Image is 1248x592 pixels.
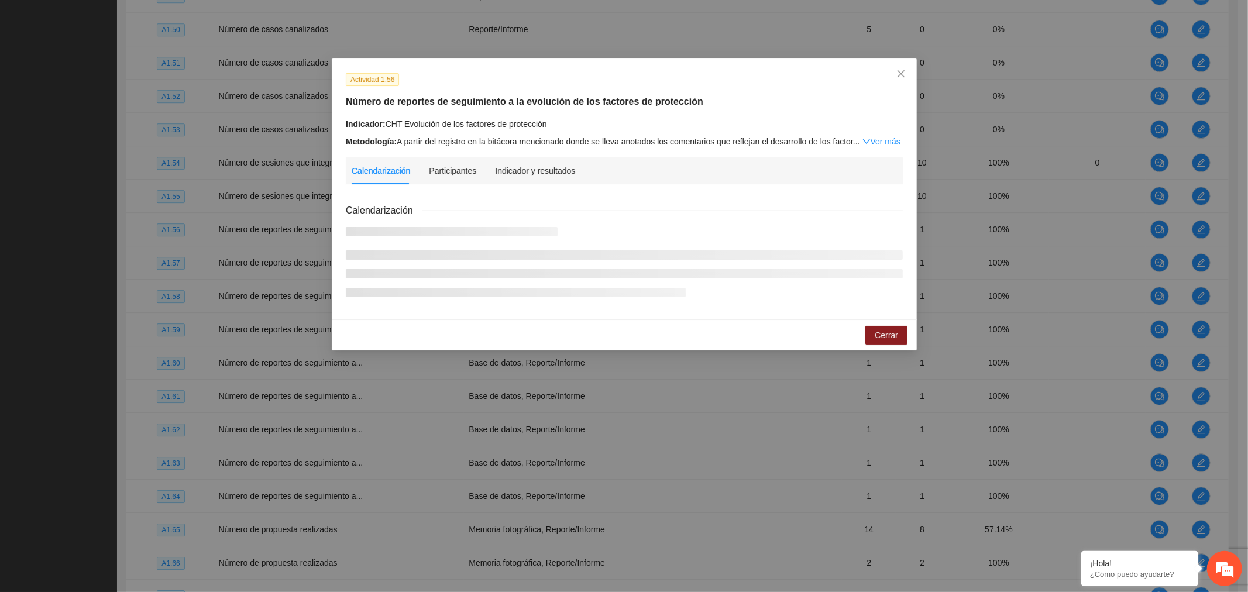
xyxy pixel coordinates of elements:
[875,329,898,342] span: Cerrar
[495,164,575,177] div: Indicador y resultados
[192,6,220,34] div: Minimizar ventana de chat en vivo
[862,137,900,146] a: Expand
[352,164,410,177] div: Calendarización
[346,137,397,146] strong: Metodología:
[862,137,870,146] span: down
[61,60,197,75] div: Chatee con nosotros ahora
[852,137,859,146] span: ...
[346,118,903,130] div: CHT Evolución de los factores de protección
[885,58,917,90] button: Close
[1090,559,1189,568] div: ¡Hola!
[346,119,386,129] strong: Indicador:
[346,73,399,86] span: Actividad 1.56
[6,319,223,360] textarea: Escriba su mensaje y pulse “Intro”
[346,135,903,148] div: A partir del registro en la bitácora mencionado donde se lleva anotados los comentarios que refle...
[865,326,907,345] button: Cerrar
[346,95,903,109] h5: Número de reportes de seguimiento a la evolución de los factores de protección
[346,203,422,218] span: Calendarización
[896,69,906,78] span: close
[1090,570,1189,579] p: ¿Cómo puedo ayudarte?
[68,156,161,274] span: Estamos en línea.
[429,164,476,177] div: Participantes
